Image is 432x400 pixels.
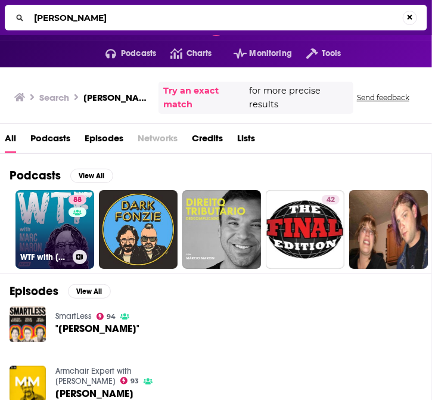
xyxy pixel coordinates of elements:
[192,129,223,153] a: Credits
[70,169,113,183] button: View All
[237,129,255,153] a: Lists
[55,389,133,399] span: [PERSON_NAME]
[10,306,46,343] img: "Marc Maron"
[5,5,427,30] div: Search...
[55,389,133,399] a: Marc Maron
[91,44,157,63] button: open menu
[97,313,116,320] a: 94
[30,129,70,153] a: Podcasts
[85,129,123,153] a: Episodes
[55,311,92,321] a: SmartLess
[322,45,341,62] span: Tools
[55,324,139,334] a: "Marc Maron"
[121,45,156,62] span: Podcasts
[250,45,292,62] span: Monitoring
[29,8,403,27] input: Search...
[20,252,68,262] h3: WTF with [PERSON_NAME] Podcast
[83,92,154,103] h3: [PERSON_NAME]
[120,377,139,385] a: 93
[10,168,61,183] h2: Podcasts
[353,92,413,103] button: Send feedback
[322,195,340,204] a: 42
[138,129,178,153] span: Networks
[292,44,341,63] button: open menu
[5,129,16,153] a: All
[156,44,212,63] a: Charts
[10,284,111,299] a: EpisodesView All
[107,314,116,320] span: 94
[250,84,349,111] span: for more precise results
[10,284,58,299] h2: Episodes
[163,84,247,111] a: Try an exact match
[327,194,335,206] span: 42
[69,195,86,204] a: 88
[130,379,139,384] span: 93
[73,194,82,206] span: 88
[10,168,113,183] a: PodcastsView All
[266,190,344,269] a: 42
[55,324,139,334] span: "[PERSON_NAME]"
[55,366,132,386] a: Armchair Expert with Dax Shepard
[39,92,69,103] h3: Search
[219,44,292,63] button: open menu
[15,190,94,269] a: 88WTF with [PERSON_NAME] Podcast
[68,284,111,299] button: View All
[187,45,212,62] span: Charts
